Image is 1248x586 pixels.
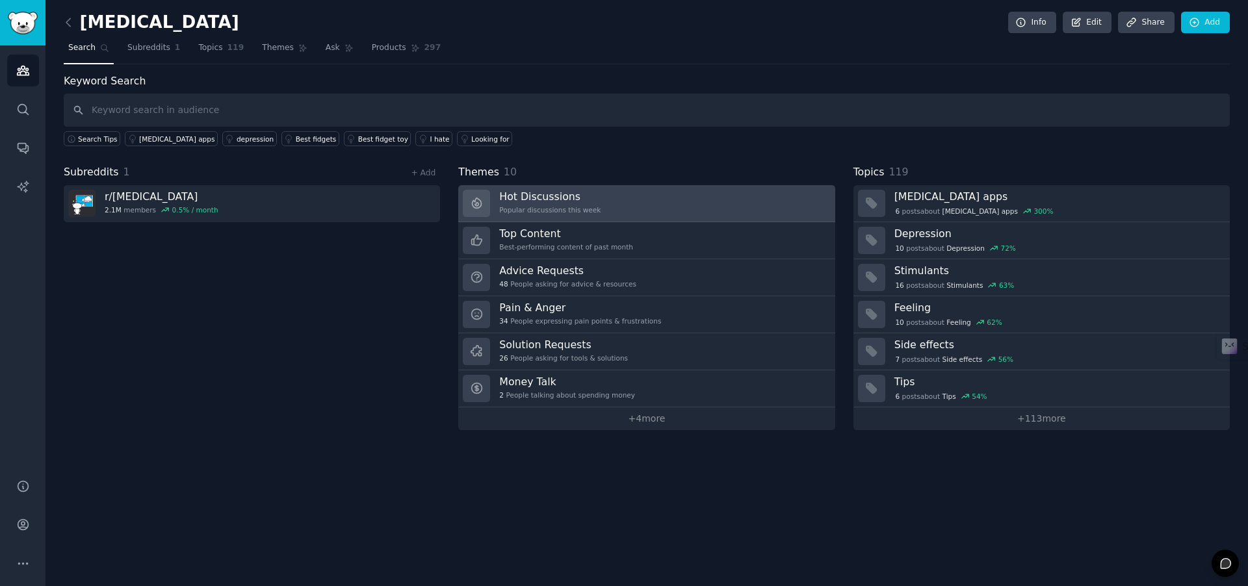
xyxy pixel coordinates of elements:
[198,42,222,54] span: Topics
[894,375,1221,389] h3: Tips
[458,296,835,333] a: Pain & Anger34People expressing pain points & frustrations
[853,164,885,181] span: Topics
[105,205,122,214] span: 2.1M
[499,316,508,325] span: 34
[1033,207,1053,216] div: 300 %
[942,392,956,401] span: Tips
[894,205,1055,217] div: post s about
[326,42,340,54] span: Ask
[105,190,218,203] h3: r/ [MEDICAL_DATA]
[281,131,339,146] a: Best fidgets
[458,259,835,296] a: Advice Requests48People asking for advice & resources
[499,242,633,251] div: Best-performing content of past month
[895,318,903,327] span: 10
[499,316,661,325] div: People expressing pain points & frustrations
[894,279,1015,291] div: post s about
[105,205,218,214] div: members
[194,38,248,64] a: Topics119
[853,222,1230,259] a: Depression10postsaboutDepression72%
[64,94,1230,127] input: Keyword search in audience
[227,42,244,54] span: 119
[8,12,38,34] img: GummySearch logo
[457,131,512,146] a: Looking for
[64,12,239,33] h2: [MEDICAL_DATA]
[262,42,294,54] span: Themes
[987,318,1002,327] div: 62 %
[894,190,1221,203] h3: [MEDICAL_DATA] apps
[64,164,119,181] span: Subreddits
[999,281,1014,290] div: 63 %
[946,281,983,290] span: Stimulants
[139,134,214,144] div: [MEDICAL_DATA] apps
[499,353,628,363] div: People asking for tools & solutions
[415,131,452,146] a: I hate
[499,390,504,400] span: 2
[123,38,185,64] a: Subreddits1
[504,166,517,178] span: 10
[127,42,170,54] span: Subreddits
[895,244,903,253] span: 10
[894,338,1221,351] h3: Side effects
[411,168,435,177] a: + Add
[894,390,989,402] div: post s about
[895,207,900,216] span: 6
[458,222,835,259] a: Top ContentBest-performing content of past month
[458,370,835,407] a: Money Talk2People talking about spending money
[853,407,1230,430] a: +113more
[499,190,601,203] h3: Hot Discussions
[499,279,636,288] div: People asking for advice & resources
[367,38,445,64] a: Products297
[458,333,835,370] a: Solution Requests26People asking for tools & solutions
[853,185,1230,222] a: [MEDICAL_DATA] apps6postsabout[MEDICAL_DATA] apps300%
[499,301,661,314] h3: Pain & Anger
[946,244,985,253] span: Depression
[68,190,96,217] img: ADHD
[998,355,1013,364] div: 56 %
[499,279,508,288] span: 48
[946,318,971,327] span: Feeling
[257,38,312,64] a: Themes
[894,264,1221,277] h3: Stimulants
[942,207,1018,216] span: [MEDICAL_DATA] apps
[972,392,987,401] div: 54 %
[1181,12,1230,34] a: Add
[942,355,983,364] span: Side effects
[499,205,601,214] div: Popular discussions this week
[895,392,900,401] span: 6
[853,296,1230,333] a: Feeling10postsaboutFeeling62%
[64,131,120,146] button: Search Tips
[64,185,440,222] a: r/[MEDICAL_DATA]2.1Mmembers0.5% / month
[222,131,277,146] a: depression
[358,134,408,144] div: Best fidget toy
[1063,12,1111,34] a: Edit
[78,134,118,144] span: Search Tips
[321,38,358,64] a: Ask
[458,407,835,430] a: +4more
[125,131,218,146] a: [MEDICAL_DATA] apps
[424,42,441,54] span: 297
[344,131,411,146] a: Best fidget toy
[175,42,181,54] span: 1
[458,164,499,181] span: Themes
[853,259,1230,296] a: Stimulants16postsaboutStimulants63%
[123,166,130,178] span: 1
[853,333,1230,370] a: Side effects7postsaboutSide effects56%
[430,134,449,144] div: I hate
[1000,244,1015,253] div: 72 %
[889,166,908,178] span: 119
[499,375,635,389] h3: Money Talk
[895,281,903,290] span: 16
[471,134,510,144] div: Looking for
[853,370,1230,407] a: Tips6postsaboutTips54%
[894,242,1017,254] div: post s about
[894,353,1015,365] div: post s about
[458,185,835,222] a: Hot DiscussionsPopular discussions this week
[499,264,636,277] h3: Advice Requests
[895,355,900,364] span: 7
[64,75,146,87] label: Keyword Search
[1118,12,1174,34] a: Share
[237,134,274,144] div: depression
[296,134,337,144] div: Best fidgets
[1008,12,1056,34] a: Info
[64,38,114,64] a: Search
